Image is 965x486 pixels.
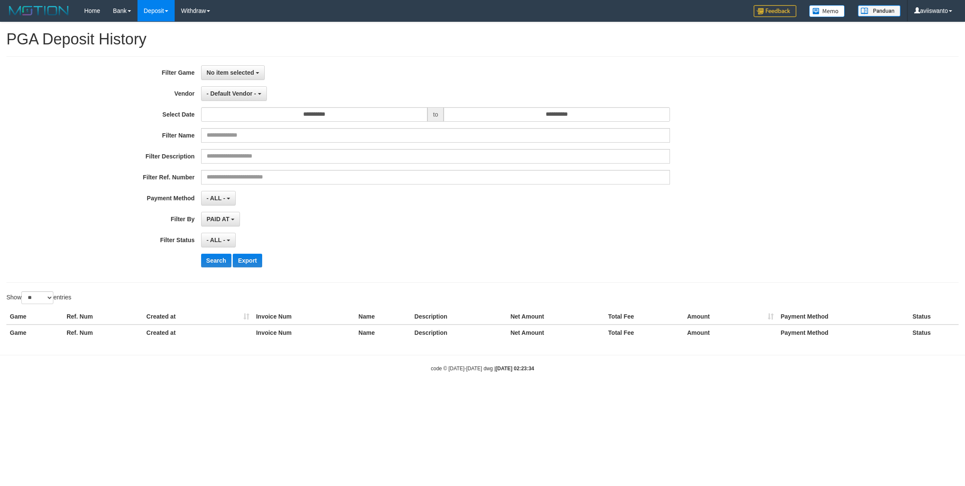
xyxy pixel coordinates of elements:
th: Net Amount [507,325,605,340]
th: Created at [143,325,253,340]
th: Total Fee [605,309,684,325]
strong: [DATE] 02:23:34 [496,366,534,372]
label: Show entries [6,291,71,304]
span: to [427,107,444,122]
button: - ALL - [201,191,236,205]
th: Game [6,309,63,325]
button: Search [201,254,231,267]
h1: PGA Deposit History [6,31,959,48]
img: Button%20Memo.svg [809,5,845,17]
img: Feedback.jpg [754,5,796,17]
th: Game [6,325,63,340]
th: Invoice Num [253,309,355,325]
th: Status [909,325,959,340]
th: Total Fee [605,325,684,340]
small: code © [DATE]-[DATE] dwg | [431,366,534,372]
button: Export [233,254,262,267]
select: Showentries [21,291,53,304]
span: - ALL - [207,237,225,243]
th: Ref. Num [63,309,143,325]
img: panduan.png [858,5,901,17]
button: No item selected [201,65,265,80]
th: Payment Method [777,325,909,340]
th: Invoice Num [253,325,355,340]
button: PAID AT [201,212,240,226]
th: Net Amount [507,309,605,325]
th: Amount [684,309,777,325]
th: Payment Method [777,309,909,325]
th: Description [411,325,507,340]
th: Description [411,309,507,325]
img: MOTION_logo.png [6,4,71,17]
th: Amount [684,325,777,340]
th: Created at [143,309,253,325]
th: Name [355,309,411,325]
button: - Default Vendor - [201,86,267,101]
span: No item selected [207,69,254,76]
span: PAID AT [207,216,229,223]
span: - Default Vendor - [207,90,256,97]
th: Ref. Num [63,325,143,340]
th: Name [355,325,411,340]
span: - ALL - [207,195,225,202]
button: - ALL - [201,233,236,247]
th: Status [909,309,959,325]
